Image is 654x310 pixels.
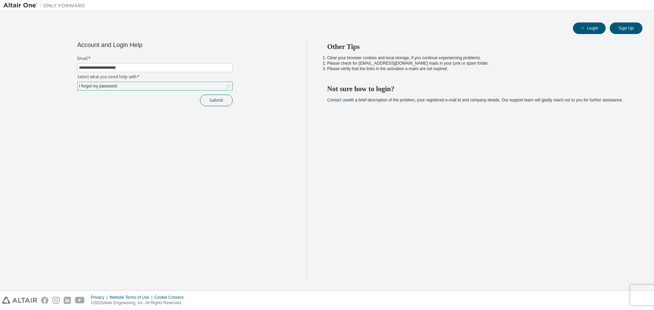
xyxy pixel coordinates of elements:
[327,55,630,61] li: Clear your browser cookies and local storage, if you continue experiencing problems.
[91,300,188,306] p: © 2025 Altair Engineering, Inc. All Rights Reserved.
[2,297,37,304] img: altair_logo.svg
[109,295,154,300] div: Website Terms of Use
[327,66,630,71] li: Please verify that the links in the activation e-mails are not expired.
[327,98,347,102] a: Contact us
[77,74,233,80] label: Select what you need help with
[327,61,630,66] li: Please check for [EMAIL_ADDRESS][DOMAIN_NAME] mails in your junk or spam folder.
[78,82,118,90] div: I forgot my password
[52,297,60,304] img: instagram.svg
[41,297,48,304] img: facebook.svg
[64,297,71,304] img: linkedin.svg
[91,295,109,300] div: Privacy
[327,84,630,93] h2: Not sure how to login?
[327,98,623,102] span: with a brief description of the problem, your registered e-mail id and company details. Our suppo...
[154,295,187,300] div: Cookie Consent
[3,2,89,9] img: Altair One
[77,42,202,48] div: Account and Login Help
[610,22,642,34] button: Sign Up
[327,42,630,51] h2: Other Tips
[75,297,85,304] img: youtube.svg
[77,56,233,61] label: Email
[200,95,233,106] button: Submit
[573,22,606,34] button: Login
[78,82,232,90] div: I forgot my password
